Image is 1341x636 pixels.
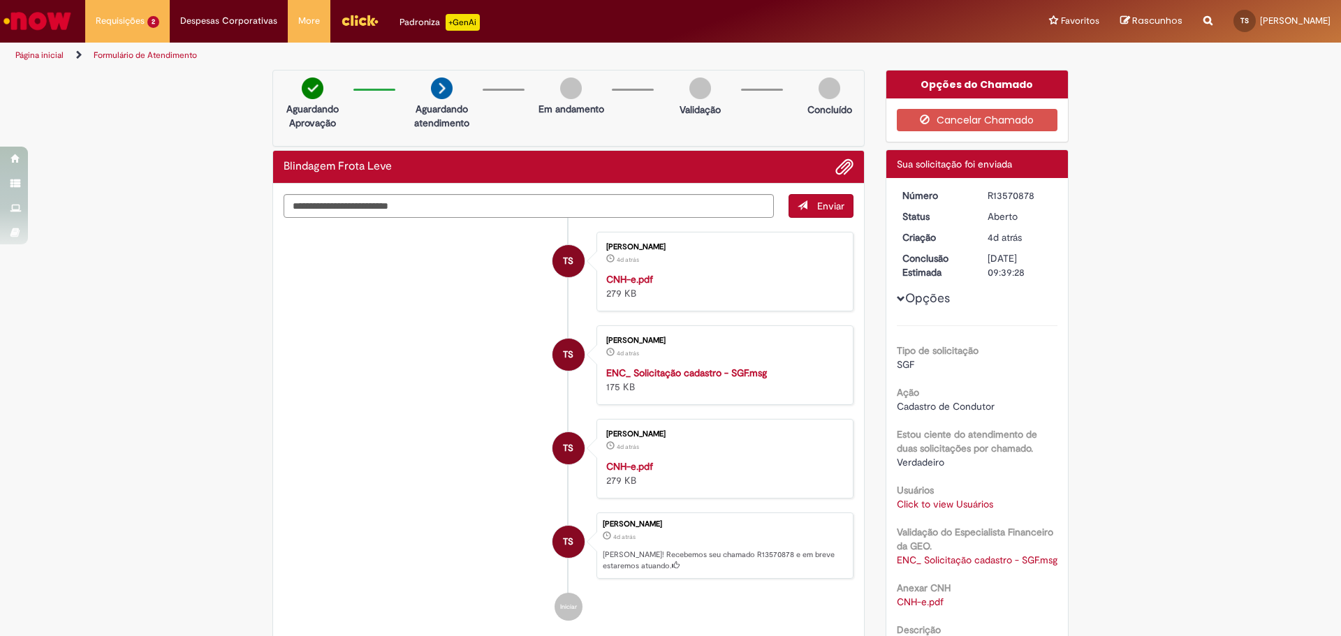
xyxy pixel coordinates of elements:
li: Takasi Augusto De Souza [284,512,853,579]
a: Rascunhos [1120,15,1182,28]
div: [PERSON_NAME] [603,520,846,528]
div: Padroniza [400,14,480,31]
img: img-circle-grey.png [560,77,582,99]
time: 26/09/2025 14:38:40 [617,349,639,357]
div: 279 KB [606,459,839,487]
button: Enviar [789,194,853,218]
textarea: Digite sua mensagem aqui... [284,194,774,218]
div: 26/09/2025 14:38:53 [988,230,1053,244]
span: Verdadeiro [897,456,944,468]
div: 175 KB [606,366,839,394]
img: click_logo_yellow_360x200.png [341,10,379,31]
span: Cadastro de Condutor [897,400,995,413]
time: 26/09/2025 14:37:11 [617,443,639,451]
span: 4d atrás [617,443,639,451]
div: [PERSON_NAME] [606,243,839,251]
a: Download de CNH-e.pdf [897,596,944,608]
p: [PERSON_NAME]! Recebemos seu chamado R13570878 e em breve estaremos atuando. [603,549,846,571]
b: Validação do Especialista Financeiro da GEO. [897,526,1053,552]
b: Anexar CNH [897,582,951,594]
span: Sua solicitação foi enviada [897,158,1012,170]
div: Takasi Augusto De Souza [552,432,585,464]
p: Validação [680,103,721,117]
span: Requisições [96,14,145,28]
img: arrow-next.png [431,77,453,99]
img: check-circle-green.png [302,77,323,99]
span: Favoritos [1061,14,1099,28]
b: Descrição [897,623,941,636]
span: 4d atrás [613,533,636,541]
a: Download de ENC_ Solicitação cadastro - SGF.msg [897,554,1057,566]
p: Em andamento [538,102,604,116]
div: Takasi Augusto De Souza [552,526,585,558]
span: TS [1240,16,1249,25]
button: Cancelar Chamado [897,109,1058,131]
b: Estou ciente do atendimento de duas solicitações por chamado. [897,428,1037,454]
div: Takasi Augusto De Souza [552,339,585,371]
span: TS [563,244,573,278]
div: Takasi Augusto De Souza [552,245,585,277]
p: Aguardando atendimento [408,102,476,130]
dt: Status [892,209,978,223]
img: img-circle-grey.png [689,77,711,99]
img: ServiceNow [1,7,73,35]
div: [PERSON_NAME] [606,430,839,438]
p: +GenAi [446,14,480,31]
span: TS [563,525,573,559]
div: R13570878 [988,188,1053,202]
time: 26/09/2025 14:38:48 [617,256,639,264]
a: Click to view Usuários [897,498,993,510]
span: 4d atrás [617,349,639,357]
span: 4d atrás [617,256,639,264]
time: 26/09/2025 14:38:53 [988,231,1022,244]
b: Ação [897,386,919,399]
div: [DATE] 09:39:28 [988,251,1053,279]
span: 4d atrás [988,231,1022,244]
div: [PERSON_NAME] [606,337,839,345]
span: [PERSON_NAME] [1260,15,1331,27]
button: Adicionar anexos [835,158,853,176]
dt: Número [892,188,978,202]
ul: Histórico de tíquete [284,218,853,635]
span: Despesas Corporativas [180,14,277,28]
a: CNH-e.pdf [606,273,653,286]
a: Página inicial [15,50,64,61]
p: Aguardando Aprovação [279,102,346,130]
img: img-circle-grey.png [819,77,840,99]
p: Concluído [807,103,852,117]
dt: Conclusão Estimada [892,251,978,279]
time: 26/09/2025 14:38:53 [613,533,636,541]
a: Formulário de Atendimento [94,50,197,61]
span: 2 [147,16,159,28]
div: 279 KB [606,272,839,300]
span: SGF [897,358,914,371]
span: More [298,14,320,28]
a: ENC_ Solicitação cadastro - SGF.msg [606,367,767,379]
b: Usuários [897,484,934,496]
ul: Trilhas de página [10,43,884,68]
div: Aberto [988,209,1053,223]
div: Opções do Chamado [886,71,1069,98]
a: CNH-e.pdf [606,460,653,473]
span: TS [563,431,573,465]
b: Tipo de solicitação [897,344,979,357]
h2: Blindagem Frota Leve Histórico de tíquete [284,161,392,173]
span: Enviar [817,200,844,212]
dt: Criação [892,230,978,244]
span: Rascunhos [1132,14,1182,27]
span: TS [563,338,573,371]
